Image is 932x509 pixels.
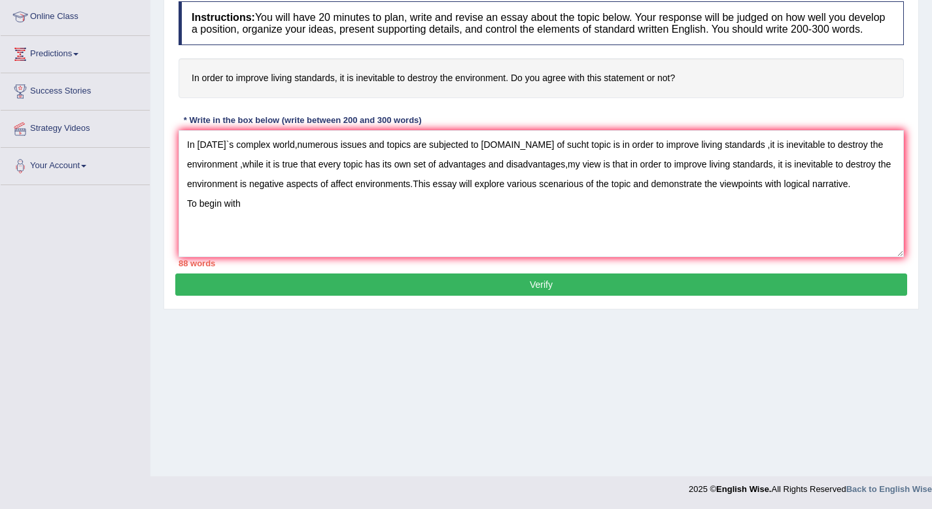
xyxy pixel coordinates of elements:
[179,257,904,270] div: 88 words
[689,476,932,495] div: 2025 © All Rights Reserved
[179,114,426,127] div: * Write in the box below (write between 200 and 300 words)
[175,273,907,296] button: Verify
[1,148,150,181] a: Your Account
[716,484,771,494] strong: English Wise.
[1,73,150,106] a: Success Stories
[179,1,904,45] h4: You will have 20 minutes to plan, write and revise an essay about the topic below. Your response ...
[192,12,255,23] b: Instructions:
[179,58,904,98] h4: In order to improve living standards, it is inevitable to destroy the environment. Do you agree w...
[846,484,932,494] a: Back to English Wise
[1,111,150,143] a: Strategy Videos
[1,36,150,69] a: Predictions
